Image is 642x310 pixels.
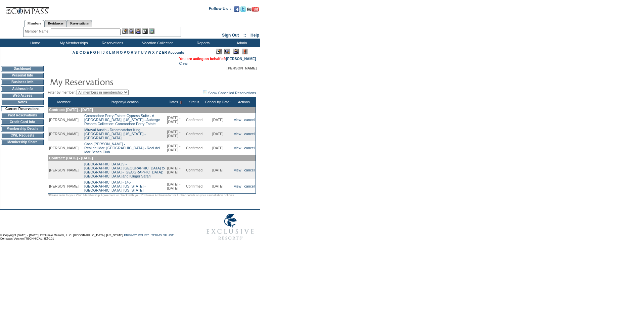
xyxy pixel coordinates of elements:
td: Vacation Collection [131,39,183,47]
td: My Memberships [54,39,92,47]
span: Contract: [DATE] - [DATE] [49,108,93,112]
img: Reservations [142,29,148,34]
a: Y [155,50,158,54]
a: cancel [244,146,255,150]
a: X [152,50,154,54]
a: V [144,50,147,54]
a: G [93,50,96,54]
a: Status [189,100,199,104]
td: [DATE] - [DATE] [166,161,185,179]
a: view [234,118,241,122]
td: Confirmed [185,127,203,141]
a: view [234,168,241,172]
a: TERMS OF USE [151,234,174,237]
td: [DATE] - [DATE] [166,141,185,155]
a: I [101,50,102,54]
a: F [90,50,92,54]
img: b_edit.gif [122,29,128,34]
td: [PERSON_NAME] [48,179,80,194]
td: Membership Share [1,140,44,145]
a: [PERSON_NAME] [226,57,256,61]
td: [DATE] - [DATE] [166,127,185,141]
a: Clear [179,61,188,65]
td: Dashboard [1,66,44,71]
img: Ascending [178,101,182,104]
td: [DATE] [203,161,232,179]
td: Notes [1,100,44,105]
a: C [80,50,82,54]
td: [DATE] [203,179,232,194]
a: Z [159,50,161,54]
td: Personal Info [1,73,44,78]
a: Members [24,20,45,27]
a: Q [127,50,130,54]
td: Current Reservations [1,106,44,111]
td: [DATE] [203,113,232,127]
img: Follow us on Twitter [240,6,246,12]
td: Follow Us :: [209,6,233,14]
a: cancel [244,132,255,136]
span: Filter by member: [48,90,76,94]
img: pgTtlMyReservations.gif [50,75,184,88]
span: :: [243,33,246,38]
a: Subscribe to our YouTube Channel [247,8,259,12]
a: W [148,50,151,54]
td: Home [15,39,54,47]
td: [DATE] - [DATE] [166,113,185,127]
th: Actions [232,97,256,107]
a: view [234,184,241,188]
div: Member Name: [25,29,51,34]
img: View [129,29,134,34]
img: Subscribe to our YouTube Channel [247,7,259,12]
a: Follow us on Twitter [240,8,246,12]
a: Cancel by Date* [205,100,231,104]
td: Confirmed [185,161,203,179]
a: ER Accounts [162,50,184,54]
a: U [141,50,144,54]
td: CWL Requests [1,133,44,138]
a: Help [250,33,259,38]
a: N [116,50,119,54]
a: view [234,132,241,136]
img: Impersonate [233,49,239,54]
td: Business Info [1,80,44,85]
a: Member [57,100,71,104]
img: Become our fan on Facebook [234,6,239,12]
td: [PERSON_NAME] [48,113,80,127]
a: Miraval Austin - Dreamcatcher King[GEOGRAPHIC_DATA], [US_STATE] - [GEOGRAPHIC_DATA] [84,128,146,140]
td: Confirmed [185,113,203,127]
td: [DATE] [203,127,232,141]
span: [PERSON_NAME] [227,66,257,70]
a: Become our fan on Facebook [234,8,239,12]
a: K [105,50,108,54]
a: Commodore Perry Estate: Cypress Suite - A[GEOGRAPHIC_DATA], [US_STATE] - Auberge Resorts Collecti... [84,114,160,126]
a: P [124,50,126,54]
td: Reservations [92,39,131,47]
a: E [87,50,89,54]
img: chk_off.JPG [203,90,207,94]
a: S [134,50,137,54]
a: Dates [169,100,178,104]
td: [PERSON_NAME] [48,127,80,141]
a: [GEOGRAPHIC_DATA] - 145[GEOGRAPHIC_DATA], [US_STATE] - [GEOGRAPHIC_DATA], [US_STATE] [84,180,146,192]
td: [PERSON_NAME] [48,161,80,179]
a: O [120,50,123,54]
span: *Please refer to your Club Membership Agreement or check with your Exclusive Ambassador for furth... [48,194,235,197]
td: Membership Details [1,126,44,132]
td: Confirmed [185,141,203,155]
img: Impersonate [135,29,141,34]
img: Exclusive Resorts [200,210,260,244]
a: view [234,146,241,150]
a: H [97,50,100,54]
td: [DATE] [203,141,232,155]
a: cancel [244,118,255,122]
a: J [102,50,104,54]
a: Sign Out [222,33,239,38]
img: View Mode [224,49,230,54]
td: Reports [183,39,222,47]
td: Web Access [1,93,44,98]
td: Credit Card Info [1,119,44,125]
td: Address Info [1,86,44,92]
a: Show Cancelled Reservations [203,91,256,95]
a: PRIVACY POLICY [124,234,149,237]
